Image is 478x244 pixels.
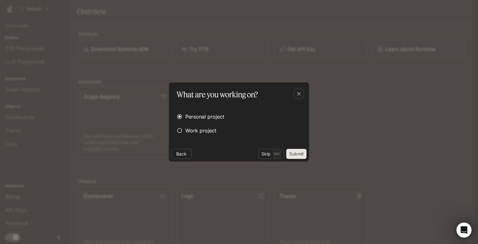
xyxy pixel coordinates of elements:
[185,127,216,134] span: Work project
[176,89,258,100] p: What are you working on?
[273,150,281,157] p: Esc
[171,149,192,159] button: Back
[185,113,224,120] span: Personal project
[259,149,284,159] button: SkipEsc
[457,223,472,238] iframe: Intercom live chat
[286,149,307,159] button: Submit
